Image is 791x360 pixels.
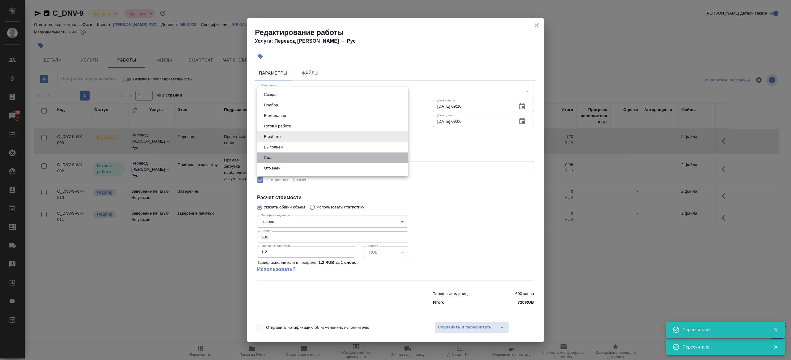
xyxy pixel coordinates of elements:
[262,144,285,151] button: Выполнен
[683,344,764,350] div: Пересчитано!
[262,91,279,98] button: Создан
[262,165,282,172] button: Отменен
[262,133,282,140] button: В работе
[262,102,280,109] button: Подбор
[262,112,288,119] button: В ожидании
[769,327,782,332] button: Закрыть
[262,123,293,130] button: Готов к работе
[683,327,764,333] div: Пересчитано!
[769,344,782,350] button: Закрыть
[262,154,275,161] button: Сдан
